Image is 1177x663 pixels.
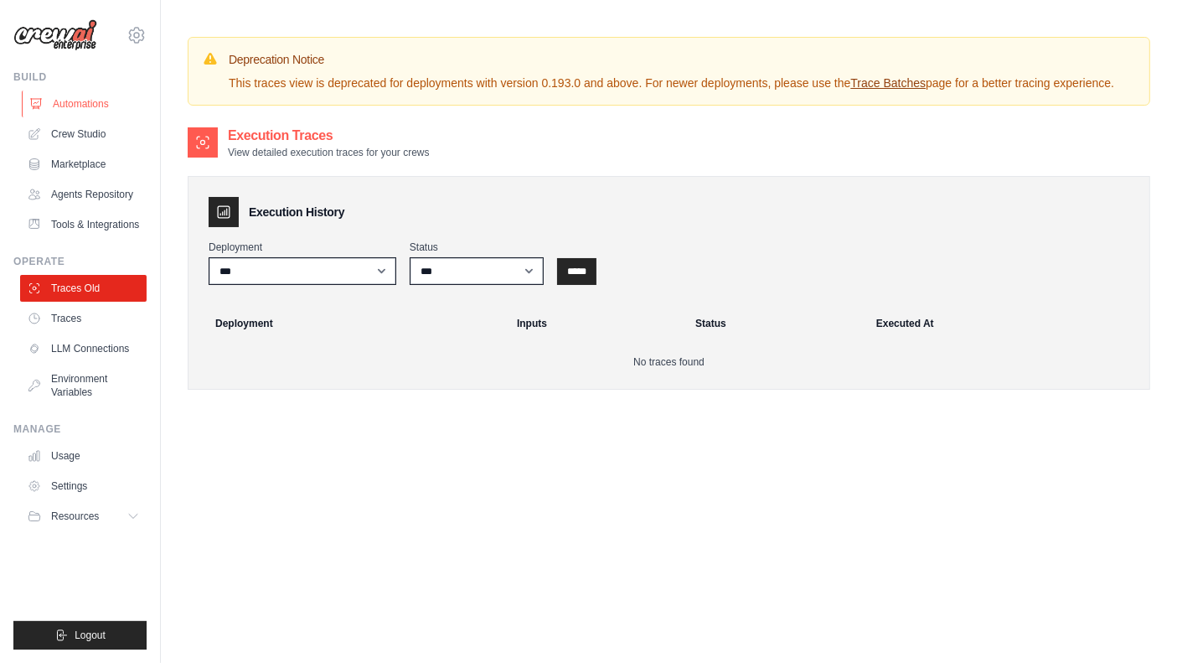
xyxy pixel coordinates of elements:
[229,51,1114,68] h3: Deprecation Notice
[75,629,106,642] span: Logout
[20,305,147,332] a: Traces
[195,305,507,342] th: Deployment
[20,473,147,500] a: Settings
[20,151,147,178] a: Marketplace
[209,355,1129,369] p: No traces found
[229,75,1114,91] p: This traces view is deprecated for deployments with version 0.193.0 and above. For newer deployme...
[20,275,147,302] a: Traces Old
[20,211,147,238] a: Tools & Integrations
[249,204,344,220] h3: Execution History
[20,121,147,148] a: Crew Studio
[685,305,866,342] th: Status
[20,181,147,208] a: Agents Repository
[13,621,147,650] button: Logout
[13,255,147,268] div: Operate
[410,241,544,254] label: Status
[20,365,147,406] a: Environment Variables
[507,305,685,342] th: Inputs
[20,503,147,530] button: Resources
[20,335,147,362] a: LLM Connections
[13,422,147,436] div: Manage
[13,70,147,84] div: Build
[22,91,148,117] a: Automations
[13,19,97,51] img: Logo
[850,76,926,90] a: Trace Batches
[51,510,99,523] span: Resources
[228,126,430,146] h2: Execution Traces
[209,241,396,254] label: Deployment
[20,443,147,469] a: Usage
[866,305,1143,342] th: Executed At
[228,146,430,159] p: View detailed execution traces for your crews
